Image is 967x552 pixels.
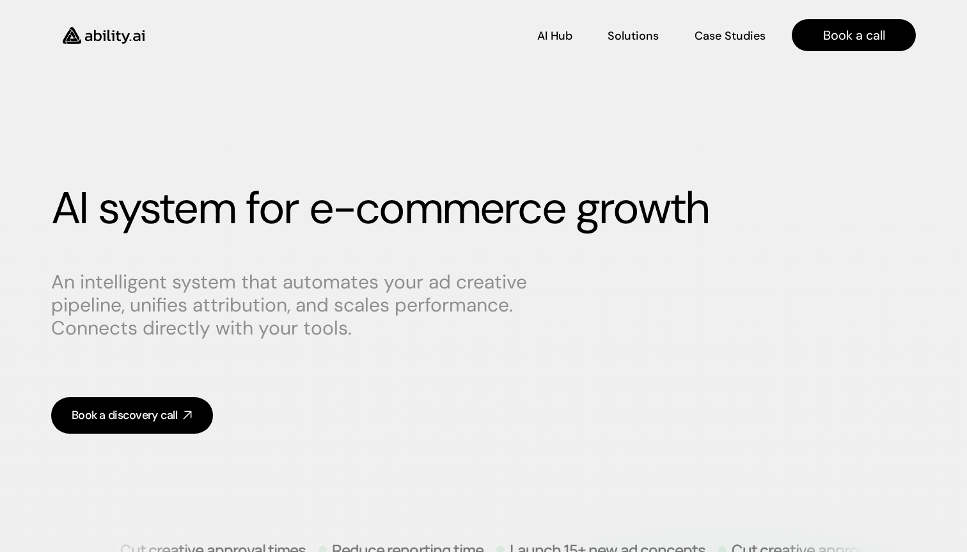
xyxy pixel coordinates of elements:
h1: AI system for e-commerce growth [51,182,916,235]
a: Book a discovery call [51,397,213,434]
p: An intelligent system that automates your ad creative pipeline, unifies attribution, and scales p... [51,271,537,340]
a: Case Studies [694,24,766,47]
p: Case Studies [695,28,766,44]
a: AI Hub [537,24,572,47]
p: Book a call [823,26,885,44]
nav: Main navigation [162,19,916,51]
p: Solutions [608,28,659,44]
div: Book a discovery call [72,407,177,423]
a: Solutions [608,24,659,47]
a: Book a call [792,19,916,51]
h3: Ready-to-use in Slack [84,120,174,133]
p: AI Hub [537,28,572,44]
